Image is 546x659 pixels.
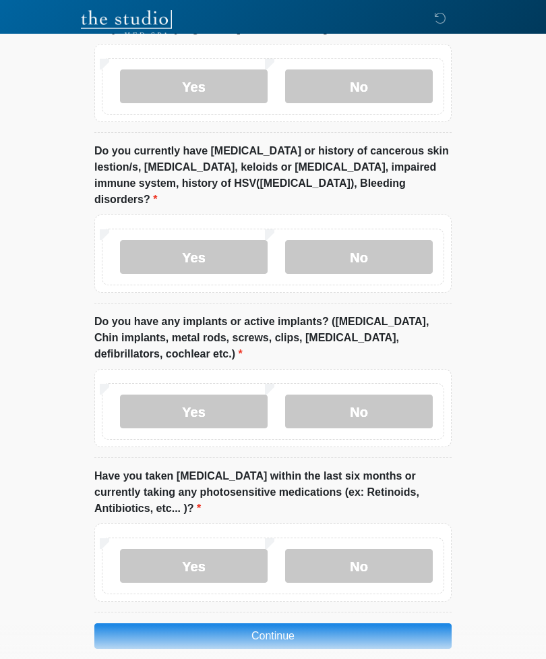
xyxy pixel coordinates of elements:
[120,549,268,583] label: Yes
[285,549,433,583] label: No
[94,314,452,362] label: Do you have any implants or active implants? ([MEDICAL_DATA], Chin implants, metal rods, screws, ...
[285,395,433,428] label: No
[120,69,268,103] label: Yes
[120,240,268,274] label: Yes
[285,69,433,103] label: No
[285,240,433,274] label: No
[94,143,452,208] label: Do you currently have [MEDICAL_DATA] or history of cancerous skin lestion/s, [MEDICAL_DATA], kelo...
[94,623,452,649] button: Continue
[94,468,452,517] label: Have you taken [MEDICAL_DATA] within the last six months or currently taking any photosensitive m...
[120,395,268,428] label: Yes
[81,10,172,37] img: The Studio Med Spa Logo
